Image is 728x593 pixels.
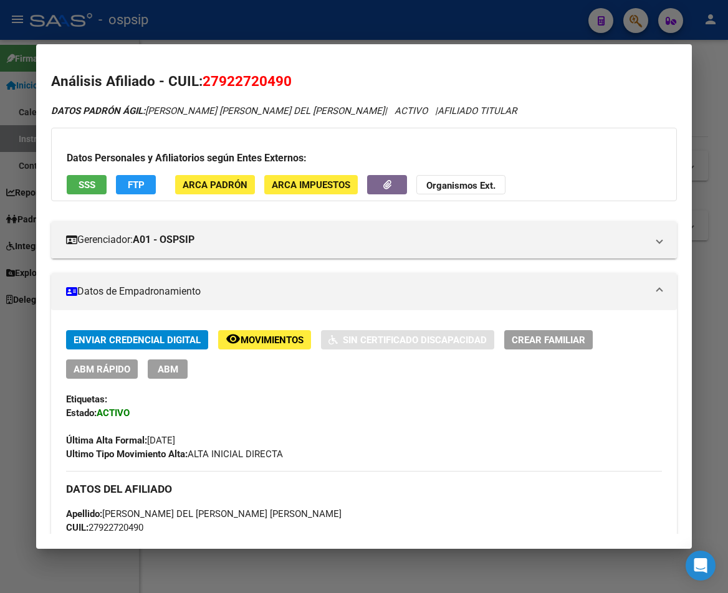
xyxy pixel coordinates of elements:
[66,394,107,405] strong: Etiquetas:
[74,334,201,346] span: Enviar Credencial Digital
[51,221,676,259] mat-expansion-panel-header: Gerenciador:A01 - OSPSIP
[74,364,130,375] span: ABM Rápido
[66,330,208,349] button: Enviar Credencial Digital
[226,331,241,346] mat-icon: remove_red_eye
[66,448,283,460] span: ALTA INICIAL DIRECTA
[66,522,143,533] span: 27922720490
[66,482,661,496] h3: DATOS DEL AFILIADO
[504,330,593,349] button: Crear Familiar
[183,179,247,191] span: ARCA Padrón
[128,179,145,191] span: FTP
[158,364,178,375] span: ABM
[66,232,646,247] mat-panel-title: Gerenciador:
[67,175,107,194] button: SSS
[175,175,255,194] button: ARCA Padrón
[66,435,175,446] span: [DATE]
[416,175,505,194] button: Organismos Ext.
[66,359,138,379] button: ABM Rápido
[116,175,156,194] button: FTP
[66,508,342,519] span: [PERSON_NAME] DEL [PERSON_NAME] [PERSON_NAME]
[66,435,147,446] strong: Última Alta Formal:
[66,407,97,419] strong: Estado:
[321,330,494,349] button: Sin Certificado Discapacidad
[51,105,385,116] span: [PERSON_NAME] [PERSON_NAME] DEL [PERSON_NAME]
[66,284,646,299] mat-panel-title: Datos de Empadronamiento
[438,105,517,116] span: AFILIADO TITULAR
[51,273,676,310] mat-expansion-panel-header: Datos de Empadronamiento
[148,359,188,379] button: ABM
[133,232,194,247] strong: A01 - OSPSIP
[51,105,517,116] i: | ACTIVO |
[272,179,350,191] span: ARCA Impuestos
[97,407,130,419] strong: ACTIVO
[343,334,487,346] span: Sin Certificado Discapacidad
[66,508,102,519] strong: Apellido:
[51,71,676,92] h2: Análisis Afiliado - CUIL:
[512,334,585,346] span: Crear Familiar
[426,180,496,191] strong: Organismos Ext.
[203,73,292,89] span: 27922720490
[218,330,311,349] button: Movimientos
[66,522,89,533] strong: CUIL:
[67,151,661,166] h3: Datos Personales y Afiliatorios según Entes Externos:
[264,175,358,194] button: ARCA Impuestos
[79,179,95,191] span: SSS
[66,448,188,460] strong: Ultimo Tipo Movimiento Alta:
[51,105,145,116] strong: DATOS PADRÓN ÁGIL:
[686,551,716,581] div: Open Intercom Messenger
[241,334,304,346] span: Movimientos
